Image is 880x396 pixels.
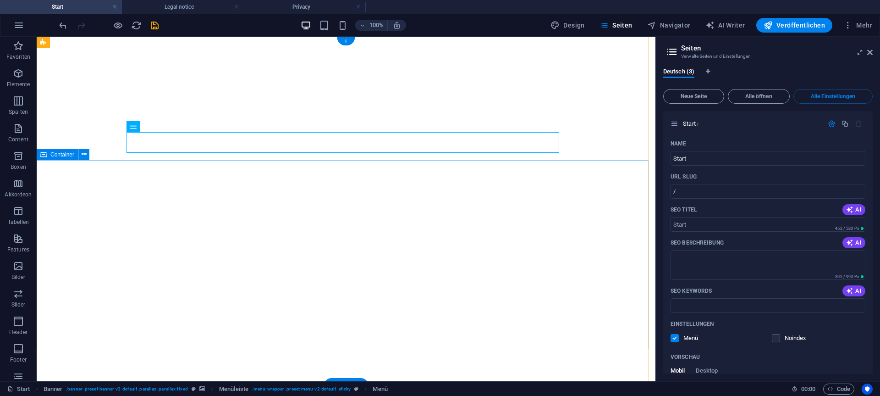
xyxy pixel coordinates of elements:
[671,353,700,361] p: Vorschau deiner Seite in Suchergebnissen
[671,250,865,280] textarea: Der Text in Suchergebnissen und Social Media Der Text in Suchergebnissen und Social Media Der Tex...
[705,21,745,30] span: AI Writer
[680,121,823,127] div: Start/
[671,173,697,180] label: Letzter Teil der URL für diese Seite
[846,239,862,246] span: AI
[828,120,836,128] div: Einstellungen
[324,378,368,394] div: + Abschnitt
[11,273,26,281] p: Bilder
[683,120,698,127] span: Klick, um Seite zu öffnen
[862,384,873,395] button: Usercentrics
[671,140,686,147] p: Name
[671,320,714,328] p: Einstellungen
[244,2,366,12] h4: Privacy
[44,384,63,395] span: Klick zum Auswählen. Doppelklick zum Bearbeiten
[697,122,698,127] span: /
[192,386,196,391] i: Dieses Element ist ein anpassbares Preset
[732,94,786,99] span: Alle öffnen
[696,365,718,378] span: Desktop
[252,384,351,395] span: . menu-wrapper .preset-menu-v2-default .sticky
[846,287,862,295] span: AI
[842,285,865,296] button: AI
[756,18,832,33] button: Veröffentlichen
[58,20,68,31] i: Rückgängig: Seiten ändern (Strg+Z)
[667,94,720,99] span: Neue Seite
[7,384,30,395] a: Klick, um Auswahl aufzuheben. Doppelklick öffnet Seitenverwaltung
[199,386,205,391] i: Element verfügt über einen Hintergrund
[44,384,388,395] nav: breadcrumb
[550,21,585,30] span: Design
[337,37,355,45] div: +
[728,89,790,104] button: Alle öffnen
[671,239,724,246] label: Der Text in Suchergebnissen und Social Media
[149,20,160,31] button: save
[764,21,825,30] span: Veröffentlichen
[671,217,865,232] input: Der Seitentitel in Suchergebnissen und Browser-Tabs Der Seitentitel in Suchergebnissen und Browse...
[599,21,632,30] span: Seiten
[801,384,815,395] span: 00 00
[8,136,28,143] p: Content
[7,246,29,253] p: Features
[681,52,854,61] h3: Verwalte Seiten und Einstellungen
[373,384,387,395] span: Klick zum Auswählen. Doppelklick zum Bearbeiten
[855,120,863,128] div: Die Startseite kann nicht gelöscht werden
[50,152,74,157] span: Container
[785,334,814,342] p: Weist Suchmaschinen an, diese Seite aus Suchergebnissen auszuschließen.
[369,20,384,31] h6: 100%
[663,89,724,104] button: Neue Seite
[663,66,694,79] span: Deutsch (3)
[355,20,388,31] button: 100%
[671,173,697,180] p: URL SLUG
[835,274,859,279] span: 202 / 990 Px
[671,365,685,378] span: Mobil
[671,287,712,295] p: SEO Keywords
[797,94,869,99] span: Alle Einstellungen
[5,191,32,198] p: Akkordeon
[57,20,68,31] button: undo
[219,384,248,395] span: Klick zum Auswählen. Doppelklick zum Bearbeiten
[6,53,30,61] p: Favoriten
[681,44,873,52] h2: Seiten
[841,120,849,128] div: Duplizieren
[547,18,588,33] div: Design (Strg+Alt+Y)
[149,20,160,31] i: Save (Ctrl+S)
[840,18,876,33] button: Mehr
[11,163,26,171] p: Boxen
[846,206,862,213] span: AI
[792,384,816,395] h6: Session-Zeit
[671,367,718,385] div: Vorschau
[793,89,873,104] button: Alle Einstellungen
[842,204,865,215] button: AI
[702,18,749,33] button: AI Writer
[8,218,29,226] p: Tabellen
[671,206,697,213] p: SEO Titel
[9,329,27,336] p: Header
[131,20,142,31] i: Seite neu laden
[11,301,26,308] p: Slider
[122,2,244,12] h4: Legal notice
[66,384,187,395] span: . banner .preset-banner-v3-default .parallax .parallax-fixed
[671,184,865,199] input: Letzter Teil der URL für diese Seite Letzter Teil der URL für diese Seite Letzter Teil der URL fü...
[663,68,873,85] div: Sprachen-Tabs
[131,20,142,31] button: reload
[643,18,694,33] button: Navigator
[671,239,724,246] p: SEO Beschreibung
[7,81,30,88] p: Elemente
[683,334,713,342] p: Definiert, ob diese Seite in einem automatisch generierten Menü erscheint.
[808,385,809,392] span: :
[835,226,859,231] span: 452 / 580 Px
[596,18,636,33] button: Seiten
[842,237,865,248] button: AI
[647,21,691,30] span: Navigator
[827,384,850,395] span: Code
[547,18,588,33] button: Design
[393,21,401,29] i: Bei Größenänderung Zoomstufe automatisch an das gewählte Gerät anpassen.
[354,386,358,391] i: Dieses Element ist ein anpassbares Preset
[833,273,865,280] span: Berechnete Pixellänge in Suchergebnissen
[843,21,872,30] span: Mehr
[10,356,27,363] p: Footer
[9,108,28,116] p: Spalten
[833,225,865,232] span: Berechnete Pixellänge in Suchergebnissen
[823,384,854,395] button: Code
[671,206,697,213] label: Der Seitentitel in Suchergebnissen und Browser-Tabs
